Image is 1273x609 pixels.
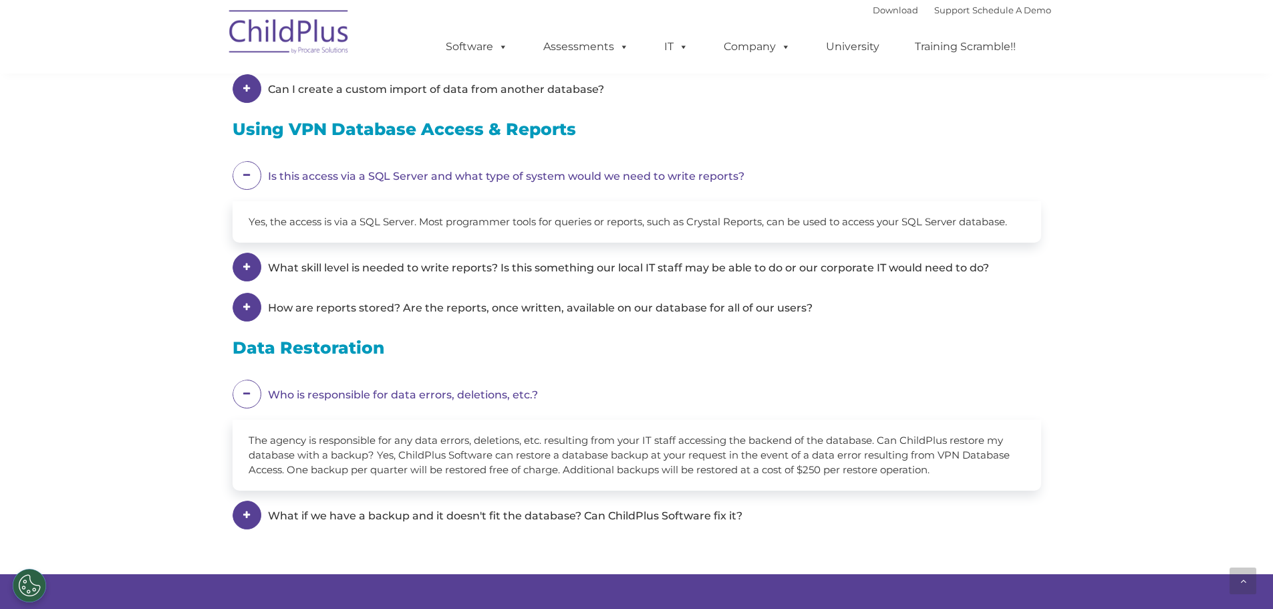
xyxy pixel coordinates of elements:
[268,301,813,314] span: How are reports stored? Are the reports, once written, available on our database for all of our u...
[813,33,893,60] a: University
[233,420,1041,491] div: The agency is responsible for any data errors, deletions, etc. resulting from your IT staff acces...
[13,569,46,602] button: Cookies Settings
[268,83,604,96] span: Can I create a custom import of data from another database?
[873,5,918,15] a: Download
[268,380,1021,410] em: Who is responsible for data errors, deletions, etc.?
[530,33,642,60] a: Assessments
[972,5,1051,15] a: Schedule A Demo
[223,1,356,68] img: ChildPlus by Procare Solutions
[268,161,1021,191] em: Is this access via a SQL Server and what type of system would we need to write reports?
[233,201,1041,243] div: Yes, the access is via a SQL Server. Most programmer tools for queries or reports, such as Crysta...
[651,33,702,60] a: IT
[233,121,1041,138] h3: Using VPN Database Access & Reports
[233,340,1041,356] h3: Data Restoration
[873,5,1051,15] font: |
[268,509,742,522] span: What if we have a backup and it doesn't fit the database? Can ChildPlus Software fix it?
[934,5,970,15] a: Support
[404,132,461,142] span: Phone number
[710,33,804,60] a: Company
[432,33,521,60] a: Software
[901,33,1029,60] a: Training Scramble!!
[268,261,989,274] span: What skill level is needed to write reports? Is this something our local IT staff may be able to ...
[1054,465,1273,609] iframe: Chat Widget
[404,78,445,88] span: Last name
